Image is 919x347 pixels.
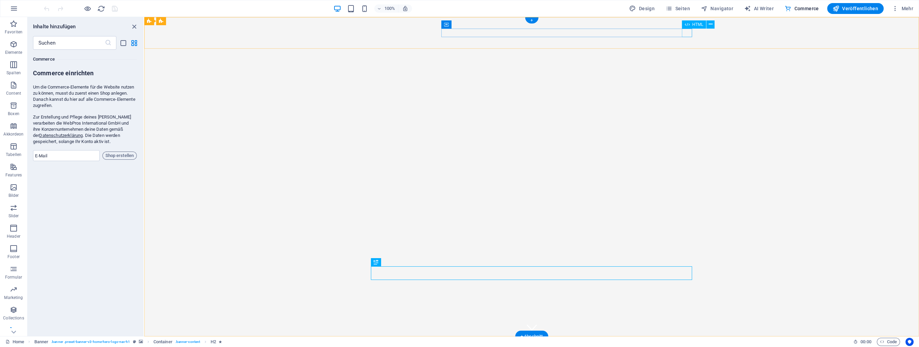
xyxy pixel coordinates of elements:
span: . banner .preset-banner-v3-home-hero-logo-nav-h1 [51,338,130,346]
p: Content [6,91,21,96]
button: grid-view [130,39,138,47]
p: Um die Commerce-Elemente für die Website nutzen zu können, musst du zuerst einen Shop anlegen. Da... [33,84,137,109]
a: Datenschutzerklärung [39,133,83,138]
a: Klick, um Auswahl aufzuheben. Doppelklick öffnet Seitenverwaltung [5,338,24,346]
button: 100% [374,4,398,13]
p: Header [7,234,20,239]
button: Klicke hier, um den Vorschau-Modus zu verlassen [83,4,92,13]
span: Code [880,338,897,346]
p: Akkordeon [3,131,23,137]
button: Navigator [698,3,736,14]
button: Mehr [889,3,916,14]
button: Design [626,3,657,14]
h6: Inhalte hinzufügen [33,22,76,31]
i: Element enthält eine Animation [219,340,222,344]
span: 00 00 [860,338,871,346]
p: Footer [7,254,20,259]
p: Tabellen [6,152,21,157]
p: Spalten [6,70,21,76]
button: list-view [119,39,127,47]
button: AI Writer [741,3,776,14]
div: + Abschnitt [515,331,548,342]
input: E-Mail [33,150,100,161]
p: Boxen [8,111,19,116]
p: Bilder [9,193,19,198]
button: Veröffentlichen [827,3,884,14]
div: + [525,17,538,23]
span: Veröffentlichen [833,5,878,12]
h6: Session-Zeit [853,338,871,346]
span: Mehr [892,5,913,12]
h6: Commerce einrichten [33,69,137,79]
p: Elemente [5,50,22,55]
input: Suchen [33,36,105,50]
span: : [865,339,866,344]
h6: Commerce [33,55,137,63]
p: Collections [3,315,24,321]
nav: breadcrumb [34,338,222,346]
button: Shop erstellen [102,152,137,160]
p: Favoriten [5,29,22,35]
span: AI Writer [744,5,774,12]
i: Element verfügt über einen Hintergrund [139,340,143,344]
button: Commerce [782,3,822,14]
p: Formular [5,274,22,280]
p: Zur Erstellung und Pflege deines [PERSON_NAME] verarbeiten die WebPros International GmbH und ihr... [33,114,137,145]
button: Usercentrics [905,338,914,346]
span: Design [629,5,655,12]
i: Bei Größenänderung Zoomstufe automatisch an das gewählte Gerät anpassen. [402,5,408,12]
span: Klick zum Auswählen. Doppelklick zum Bearbeiten [34,338,49,346]
span: Klick zum Auswählen. Doppelklick zum Bearbeiten [211,338,216,346]
button: Code [877,338,900,346]
button: close panel [130,22,138,31]
span: Navigator [701,5,733,12]
p: Marketing [4,295,23,300]
button: reload [97,4,105,13]
p: Features [5,172,22,178]
p: Slider [9,213,19,219]
span: Shop erstellen [105,152,134,160]
span: Seiten [666,5,690,12]
i: Dieses Element ist ein anpassbares Preset [133,340,136,344]
span: HTML [692,22,703,27]
span: Commerce [785,5,819,12]
span: Klick zum Auswählen. Doppelklick zum Bearbeiten [153,338,173,346]
button: Seiten [663,3,693,14]
i: Seite neu laden [97,5,105,13]
span: . banner-content [175,338,200,346]
h6: 100% [384,4,395,13]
